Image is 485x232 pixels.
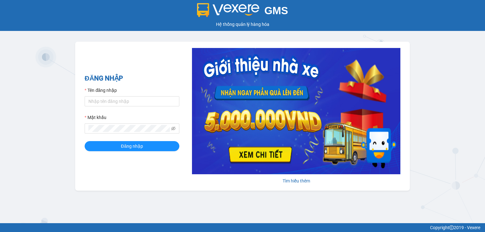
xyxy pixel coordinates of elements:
[85,141,179,151] button: Đăng nhập
[449,225,454,230] span: copyright
[197,9,288,15] a: GMS
[197,3,260,17] img: logo 2
[192,48,400,174] img: banner-0
[171,126,176,131] span: eye-invisible
[121,143,143,150] span: Đăng nhập
[85,114,106,121] label: Mật khẩu
[2,21,483,28] div: Hệ thống quản lý hàng hóa
[85,96,179,106] input: Tên đăng nhập
[85,87,117,94] label: Tên đăng nhập
[264,5,288,16] span: GMS
[192,177,400,184] div: Tìm hiểu thêm
[85,73,179,84] h2: ĐĂNG NHẬP
[5,224,480,231] div: Copyright 2019 - Vexere
[88,125,170,132] input: Mật khẩu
